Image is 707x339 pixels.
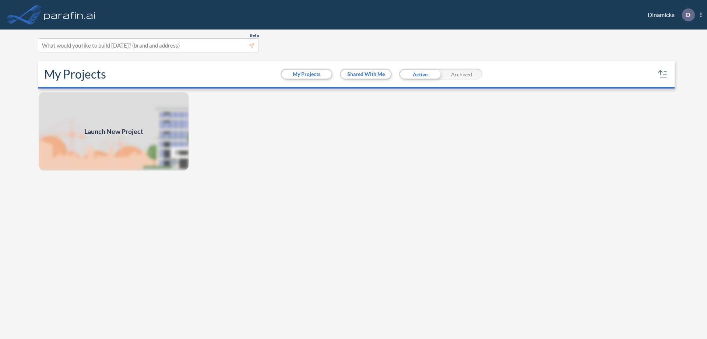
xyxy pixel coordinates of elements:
[84,127,143,136] span: Launch New Project
[44,67,106,81] h2: My Projects
[657,68,669,80] button: sort
[38,91,189,171] a: Launch New Project
[250,32,259,38] span: Beta
[42,7,97,22] img: logo
[282,70,331,79] button: My Projects
[399,69,441,80] div: Active
[686,11,690,18] p: D
[441,69,482,80] div: Archived
[38,91,189,171] img: add
[637,8,701,21] div: Dinamicka
[341,70,391,79] button: Shared With Me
